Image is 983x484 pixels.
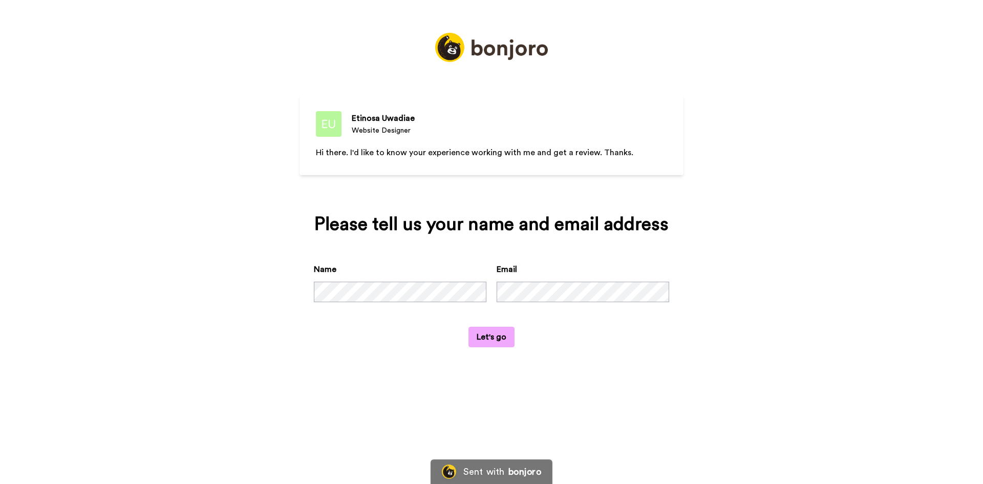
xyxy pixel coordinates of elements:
[435,33,548,62] img: https://static.bonjoro.com/237bb72f8e2f81bd88fb0705a3e677c0abd42eec/assets/images/logos/logo_full...
[508,467,541,476] div: bonjoro
[468,327,515,347] button: Let's go
[316,111,341,137] img: Website Designer
[463,467,504,476] div: Sent with
[314,214,669,235] div: Please tell us your name and email address
[352,125,415,136] div: Website Designer
[431,459,552,484] a: Bonjoro LogoSent withbonjoro
[352,112,415,124] div: Etinosa Uwadiae
[497,263,517,276] label: Email
[442,465,456,479] img: Bonjoro Logo
[316,149,633,157] span: Hi there. I'd like to know your experience working with me and get a review. Thanks.
[314,263,336,276] label: Name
